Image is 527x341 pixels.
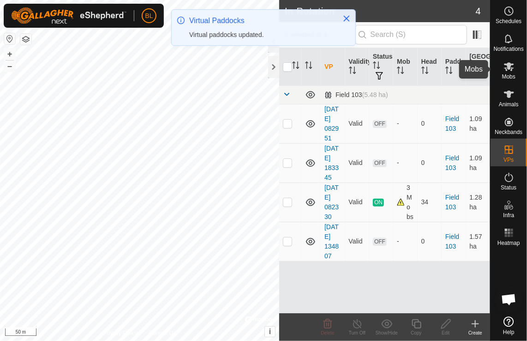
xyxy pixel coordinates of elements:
a: Contact Us [149,329,176,337]
span: Infra [503,213,514,218]
span: BL [145,11,153,21]
img: Gallagher Logo [11,7,126,24]
div: - [397,158,413,168]
div: Open chat [495,286,523,313]
p-sorticon: Activate to sort [292,63,299,70]
span: Delete [321,330,335,335]
div: - [397,119,413,128]
h2: In Rotation [285,6,476,17]
td: 1.09 ha [466,143,490,183]
p-sorticon: Activate to sort [421,68,429,75]
span: ON [373,199,384,207]
div: Create [461,329,490,336]
a: Help [491,313,527,339]
a: [DATE] 183345 [324,145,339,181]
a: [DATE] 082330 [324,184,339,220]
div: Copy [401,329,431,336]
div: Show/Hide [372,329,401,336]
td: 1.57 ha [466,222,490,261]
th: Paddock [442,48,466,86]
button: Reset Map [4,33,15,44]
p-sorticon: Activate to sort [305,63,312,70]
div: - [397,237,413,246]
span: Notifications [494,46,524,52]
td: Valid [345,183,369,222]
p-sorticon: Activate to sort [470,73,477,80]
button: – [4,61,15,72]
span: OFF [373,238,387,246]
span: (5.48 ha) [362,91,388,98]
button: + [4,49,15,60]
a: [DATE] 134807 [324,223,339,260]
a: Field 103 [445,194,459,211]
span: VPs [503,157,514,163]
a: [DATE] 082951 [324,105,339,142]
p-sorticon: Activate to sort [445,68,453,75]
span: Status [501,185,516,190]
td: 0 [418,104,442,143]
td: Valid [345,104,369,143]
div: Virtual paddocks updated. [189,30,333,40]
th: Mob [393,48,417,86]
span: Neckbands [495,129,522,135]
span: i [269,328,271,335]
p-sorticon: Activate to sort [373,63,380,70]
span: Schedules [496,18,521,24]
th: [GEOGRAPHIC_DATA] Area [466,48,490,86]
td: 0 [418,222,442,261]
p-sorticon: Activate to sort [349,68,356,75]
div: Turn Off [342,329,372,336]
div: Edit [431,329,461,336]
div: 3 Mobs [397,183,413,222]
button: Map Layers [20,34,31,45]
span: OFF [373,159,387,167]
td: 1.28 ha [466,183,490,222]
a: Field 103 [445,154,459,171]
th: Head [418,48,442,86]
td: 0 [418,143,442,183]
span: Help [503,329,515,335]
th: Validity [345,48,369,86]
th: Status [369,48,393,86]
span: OFF [373,120,387,128]
input: Search (S) [355,25,467,44]
div: Virtual Paddocks [189,15,333,26]
td: Valid [345,222,369,261]
p-sorticon: Activate to sort [397,68,404,75]
a: Field 103 [445,115,459,132]
button: i [265,327,275,337]
div: Field 103 [324,91,388,99]
a: Field 103 [445,233,459,250]
td: Valid [345,143,369,183]
a: Privacy Policy [103,329,138,337]
th: VP [321,48,345,86]
span: Mobs [502,74,515,79]
span: 4 [476,4,481,18]
td: 1.09 ha [466,104,490,143]
td: 34 [418,183,442,222]
span: Animals [499,102,519,107]
span: Heatmap [497,240,520,246]
button: Close [340,12,353,25]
